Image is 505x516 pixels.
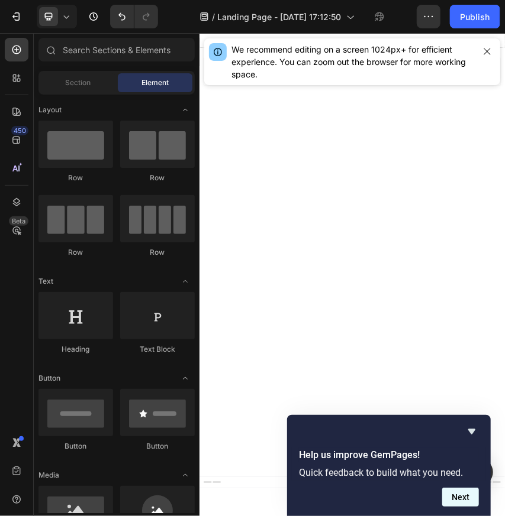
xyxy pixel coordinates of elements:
span: Add section [327,77,384,89]
div: Generate layout [321,103,383,116]
div: Drop element here [331,37,394,47]
div: Row [120,173,195,183]
div: We recommend editing on a screen 1024px+ for efficient experience. You can zoom out the browser f... [231,43,474,80]
span: Text [38,276,53,287]
span: Toggle open [176,272,195,291]
h2: Help us improve GemPages! [299,448,479,462]
button: Publish [450,5,500,28]
span: Toggle open [176,466,195,485]
div: Heading [38,344,113,355]
div: Row [38,173,113,183]
span: Element [141,77,169,88]
button: Hide survey [465,424,479,439]
div: Add blank section [407,103,480,116]
span: Media [38,470,59,481]
p: Quick feedback to build what you need. [299,467,479,478]
div: Row [38,247,113,258]
span: Landing Page - [DATE] 17:12:50 [218,11,342,23]
div: 450 [11,126,28,135]
div: Button [120,441,195,452]
span: then drag & drop elements [398,118,487,129]
span: / [213,11,215,23]
div: Button [38,441,113,452]
span: Toggle open [176,100,195,119]
div: Row [120,247,195,258]
div: Choose templates [228,103,300,116]
span: Toggle open [176,369,195,388]
div: Publish [460,11,490,23]
div: Undo/Redo [110,5,158,28]
button: Next question [442,488,479,507]
input: Search Sections & Elements [38,38,195,61]
span: Button [38,373,60,384]
span: inspired by CRO experts [222,118,303,129]
div: Text Block [120,344,195,355]
span: Section [66,77,91,88]
span: Layout [38,105,62,115]
span: from URL or image [319,118,382,129]
div: Help us improve GemPages! [299,424,479,507]
div: Beta [9,216,28,226]
iframe: To enrich screen reader interactions, please activate Accessibility in Grammarly extension settings [200,22,505,488]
